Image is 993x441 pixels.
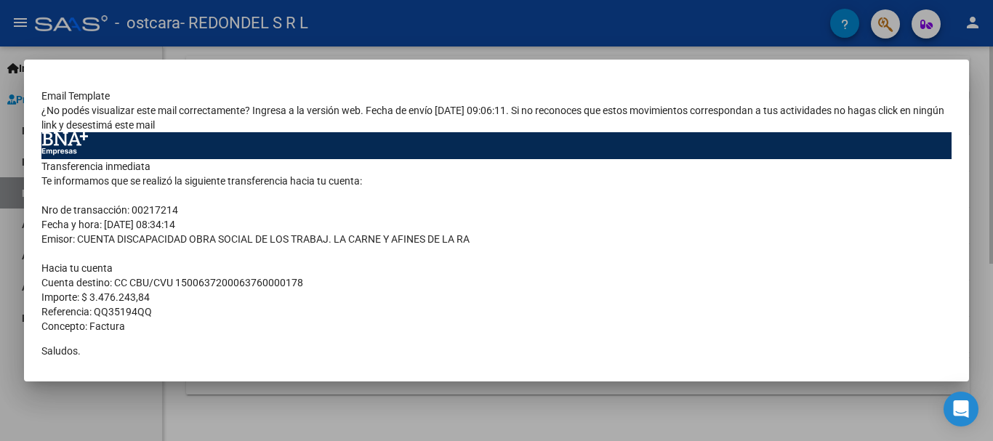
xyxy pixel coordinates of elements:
img: Banco nación [41,132,88,155]
td: Transferencia inmediata Te informamos que se realizó la siguiente transferencia hacia tu cuenta: ... [41,159,952,418]
div: Open Intercom Messenger [944,392,978,426]
p: Saludos. [41,344,952,358]
td: ¿No podés visualizar este mail correctamente? Ingresa a la versión web. Fecha de envío [DATE] 09:... [41,103,952,132]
